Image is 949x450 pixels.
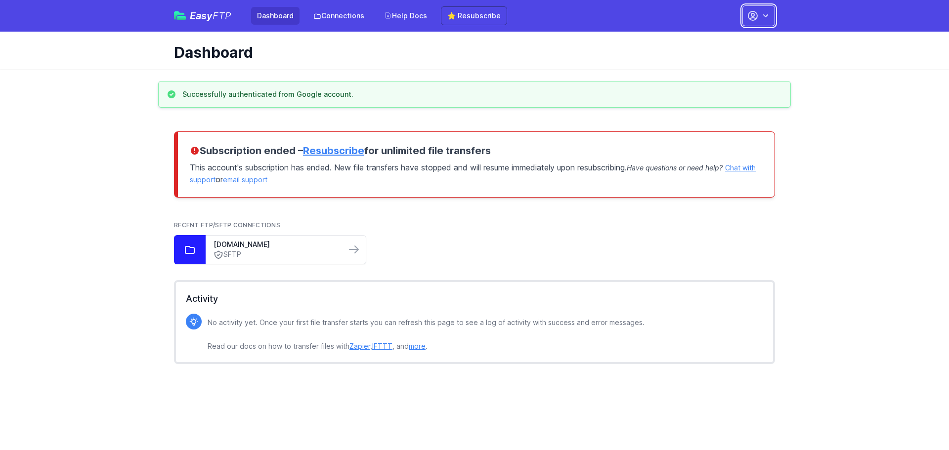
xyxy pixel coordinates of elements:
a: ⭐ Resubscribe [441,6,507,25]
p: No activity yet. Once your first file transfer starts you can refresh this page to see a log of a... [208,317,645,352]
a: email support [223,175,267,184]
a: Help Docs [378,7,433,25]
a: Resubscribe [303,145,364,157]
a: SFTP [214,249,338,260]
h3: Subscription ended – for unlimited file transfers [190,144,763,158]
a: [DOMAIN_NAME] [214,240,338,249]
h1: Dashboard [174,43,767,61]
a: more [409,342,426,350]
h2: Activity [186,292,763,306]
a: Dashboard [251,7,300,25]
h2: Recent FTP/SFTP Connections [174,221,775,229]
p: This account's subscription has ended. New file transfers have stopped and will resume immediatel... [190,158,763,185]
a: IFTTT [372,342,392,350]
span: Easy [190,11,231,21]
a: Connections [307,7,370,25]
span: Have questions or need help? [627,164,723,172]
img: easyftp_logo.png [174,11,186,20]
iframe: Drift Widget Chat Controller [900,401,937,438]
a: Zapier [349,342,370,350]
h3: Successfully authenticated from Google account. [182,89,353,99]
a: EasyFTP [174,11,231,21]
span: FTP [213,10,231,22]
